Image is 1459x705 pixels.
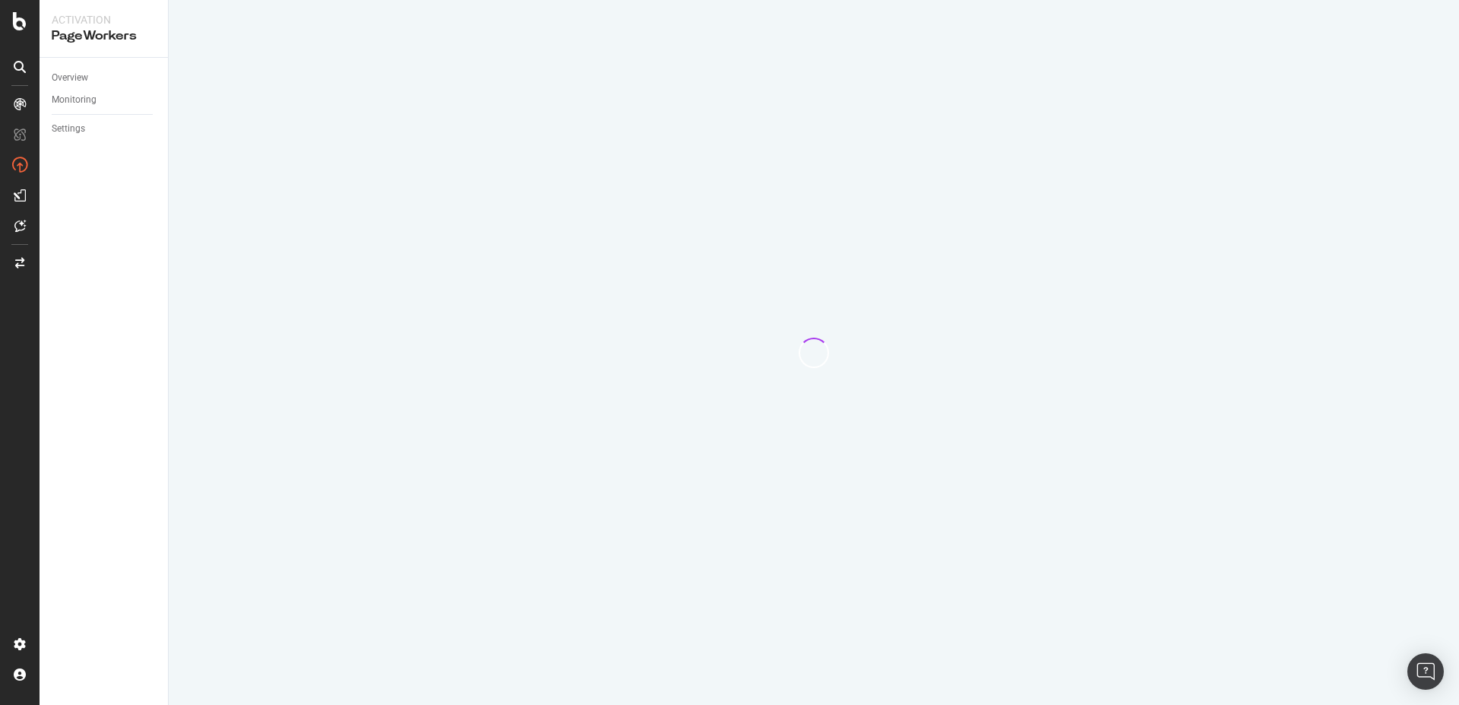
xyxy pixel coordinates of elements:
div: Open Intercom Messenger [1407,653,1444,690]
div: PageWorkers [52,27,156,45]
a: Settings [52,121,157,137]
div: Activation [52,12,156,27]
a: Overview [52,70,157,86]
div: Overview [52,70,88,86]
div: Settings [52,121,85,137]
a: Monitoring [52,92,157,108]
div: Monitoring [52,92,97,108]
